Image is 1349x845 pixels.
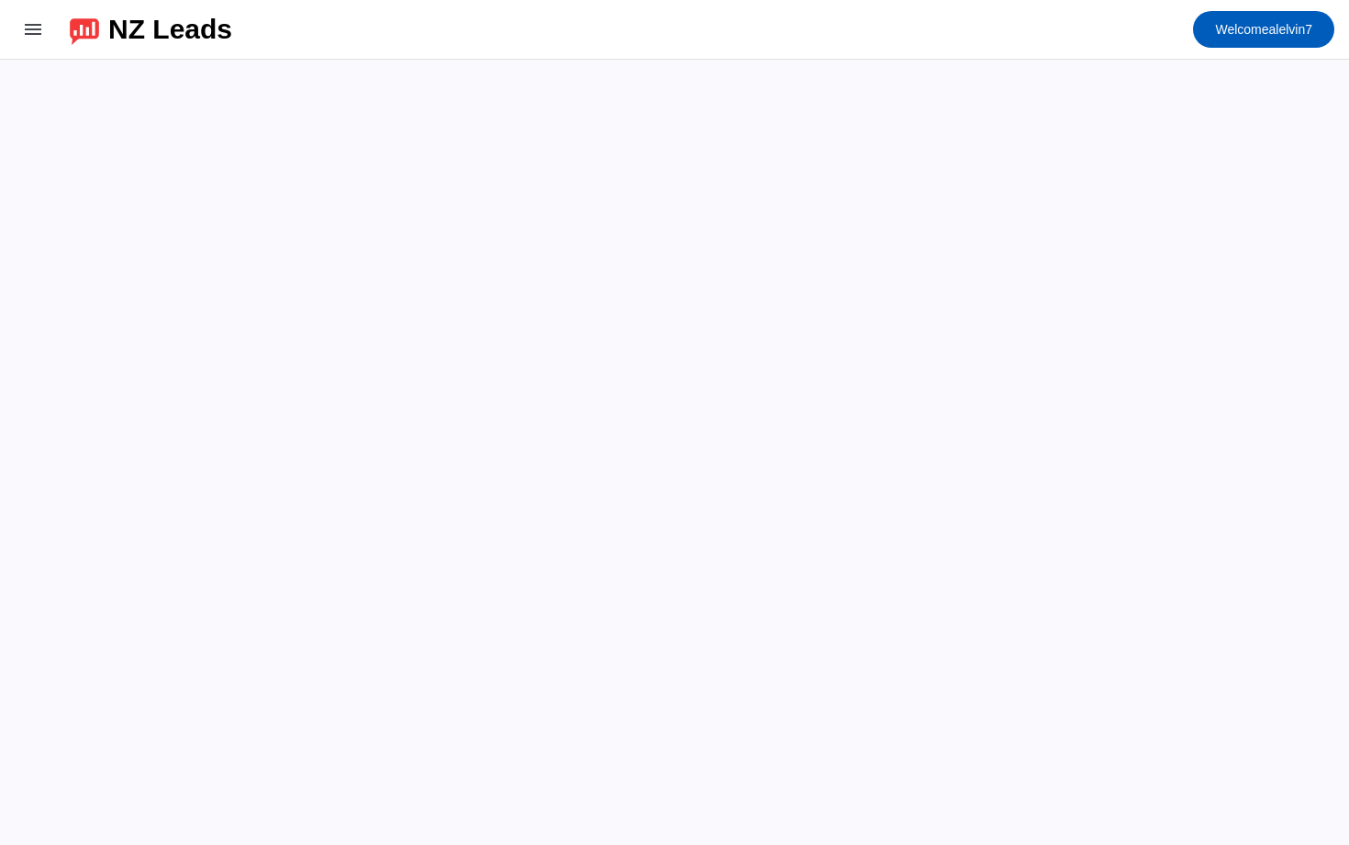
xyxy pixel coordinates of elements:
span: alelvin7 [1215,17,1312,42]
span: Welcome [1215,22,1268,37]
div: NZ Leads [108,17,232,42]
mat-icon: menu [22,18,44,40]
button: Welcomealelvin7 [1193,11,1334,48]
img: logo [70,14,99,45]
